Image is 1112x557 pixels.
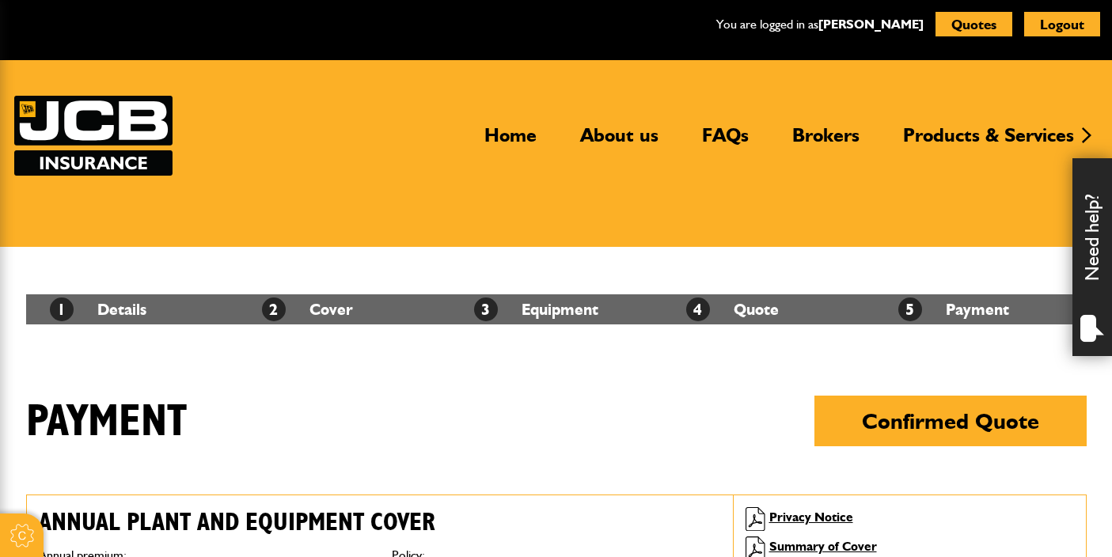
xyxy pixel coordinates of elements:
[39,507,721,537] h2: Annual plant and equipment cover
[26,396,1087,470] h1: Payment
[936,12,1012,36] button: Quotes
[262,300,353,319] a: 2Cover
[1072,158,1112,356] div: Need help?
[474,300,598,319] a: 3Equipment
[716,14,924,35] p: You are logged in as
[50,297,74,321] span: 1
[50,300,146,319] a: 1Details
[473,123,548,160] a: Home
[898,297,922,321] span: 5
[262,297,286,321] span: 2
[780,123,871,160] a: Brokers
[769,510,853,525] a: Privacy Notice
[686,297,710,321] span: 4
[14,96,173,176] img: JCB Insurance Services logo
[769,539,877,554] a: Summary of Cover
[686,300,779,319] a: 4Quote
[690,123,761,160] a: FAQs
[818,17,924,32] a: [PERSON_NAME]
[891,123,1086,160] a: Products & Services
[568,123,670,160] a: About us
[474,297,498,321] span: 3
[14,96,173,176] a: JCB Insurance Services
[814,396,1087,446] button: Confirmed Quote
[875,294,1087,324] li: Payment
[1024,12,1100,36] button: Logout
